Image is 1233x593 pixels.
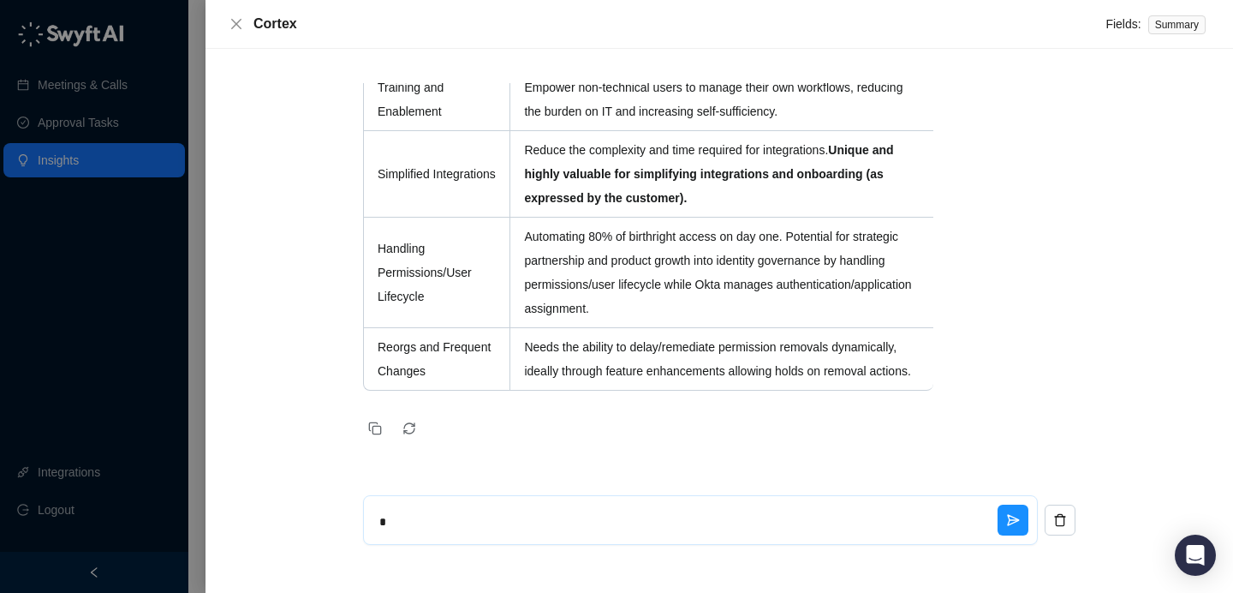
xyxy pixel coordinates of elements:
[253,14,1105,34] div: Cortex
[1105,17,1141,31] span: Fields:
[363,328,509,391] td: Reorgs and Frequent Changes
[509,328,932,391] td: Needs the ability to delay/remediate permission removals dynamically, ideally through feature enh...
[524,143,893,205] strong: Unique and highly valuable for simplifying integrations and onboarding (as expressed by the custo...
[226,14,247,34] button: Close
[363,69,509,131] td: Training and Enablement
[363,131,509,218] td: Simplified Integrations
[1175,535,1216,576] div: Open Intercom Messenger
[509,131,932,218] td: Reduce the complexity and time required for integrations.
[509,218,932,328] td: Automating 80% of birthright access on day one. Potential for strategic partnership and product g...
[229,17,243,31] span: close
[509,69,932,131] td: Empower non-technical users to manage their own workflows, reducing the burden on IT and increasi...
[1148,15,1206,34] span: Summary
[363,218,509,328] td: Handling Permissions/User Lifecycle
